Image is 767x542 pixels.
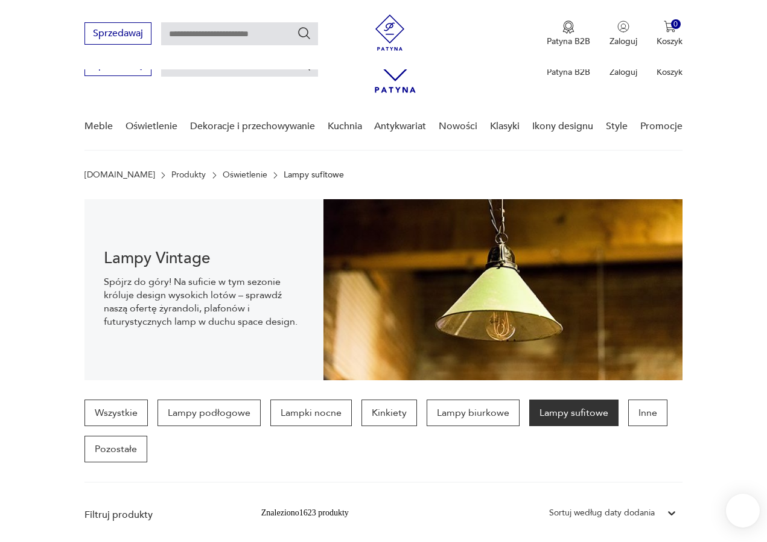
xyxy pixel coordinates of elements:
[328,103,362,150] a: Kuchnia
[640,103,683,150] a: Promocje
[104,251,305,266] h1: Lampy Vintage
[374,103,426,150] a: Antykwariat
[547,21,590,47] button: Patyna B2B
[190,103,315,150] a: Dekoracje i przechowywanie
[84,103,113,150] a: Meble
[84,62,151,70] a: Sprzedawaj
[490,103,520,150] a: Klasyki
[372,14,408,51] img: Patyna - sklep z meblami i dekoracjami vintage
[547,21,590,47] a: Ikona medaluPatyna B2B
[284,170,344,180] p: Lampy sufitowe
[657,66,683,78] p: Koszyk
[657,21,683,47] button: 0Koszyk
[671,19,681,30] div: 0
[84,508,232,521] p: Filtruj produkty
[84,22,151,45] button: Sprzedawaj
[609,36,637,47] p: Zaloguj
[84,30,151,39] a: Sprzedawaj
[657,36,683,47] p: Koszyk
[617,21,629,33] img: Ikonka użytkownika
[562,21,574,34] img: Ikona medalu
[609,66,637,78] p: Zaloguj
[104,275,305,328] p: Spójrz do góry! Na suficie w tym sezonie króluje design wysokich lotów – sprawdź naszą ofertę żyr...
[532,103,593,150] a: Ikony designu
[297,26,311,40] button: Szukaj
[664,21,676,33] img: Ikona koszyka
[547,36,590,47] p: Patyna B2B
[223,170,267,180] a: Oświetlenie
[361,400,417,426] a: Kinkiety
[84,400,148,426] a: Wszystkie
[126,103,177,150] a: Oświetlenie
[84,170,155,180] a: [DOMAIN_NAME]
[171,170,206,180] a: Produkty
[609,21,637,47] button: Zaloguj
[549,506,655,520] div: Sortuj według daty dodania
[547,66,590,78] p: Patyna B2B
[84,436,147,462] a: Pozostałe
[726,494,760,528] iframe: Smartsupp widget button
[529,400,619,426] a: Lampy sufitowe
[323,199,683,380] img: Lampy sufitowe w stylu vintage
[606,103,628,150] a: Style
[439,103,477,150] a: Nowości
[261,506,349,520] div: Znaleziono 1623 produkty
[270,400,352,426] a: Lampki nocne
[158,400,261,426] a: Lampy podłogowe
[427,400,520,426] a: Lampy biurkowe
[628,400,667,426] a: Inne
